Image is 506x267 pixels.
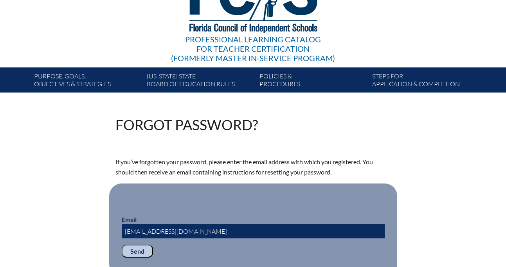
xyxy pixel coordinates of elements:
[31,71,144,93] a: Purpose, goals,objectives & strategies
[122,245,153,258] input: Send
[144,71,256,93] a: [US_STATE] StateBoard of Education rules
[196,44,310,53] span: for Teacher Certification
[115,157,391,177] p: If you’ve forgotten your password, please enter the email address with which you registered. You ...
[369,71,482,93] a: Steps forapplication & completion
[122,216,137,223] label: Email
[256,71,369,93] a: Policies &Procedures
[171,35,335,63] div: Professional Learning Catalog (formerly Master In-service Program)
[115,118,258,132] h1: Forgot password?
